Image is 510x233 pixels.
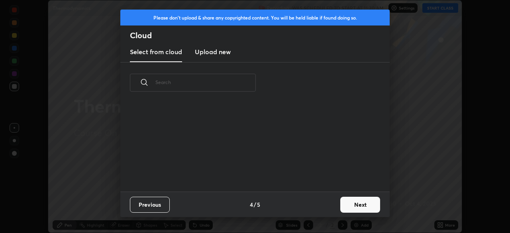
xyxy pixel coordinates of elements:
button: Previous [130,197,170,213]
button: Next [340,197,380,213]
h4: 5 [257,200,260,209]
input: Search [155,65,256,99]
div: Please don't upload & share any copyrighted content. You will be held liable if found doing so. [120,10,390,25]
h2: Cloud [130,30,390,41]
h3: Upload new [195,47,231,57]
h4: / [254,200,256,209]
h4: 4 [250,200,253,209]
h3: Select from cloud [130,47,182,57]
